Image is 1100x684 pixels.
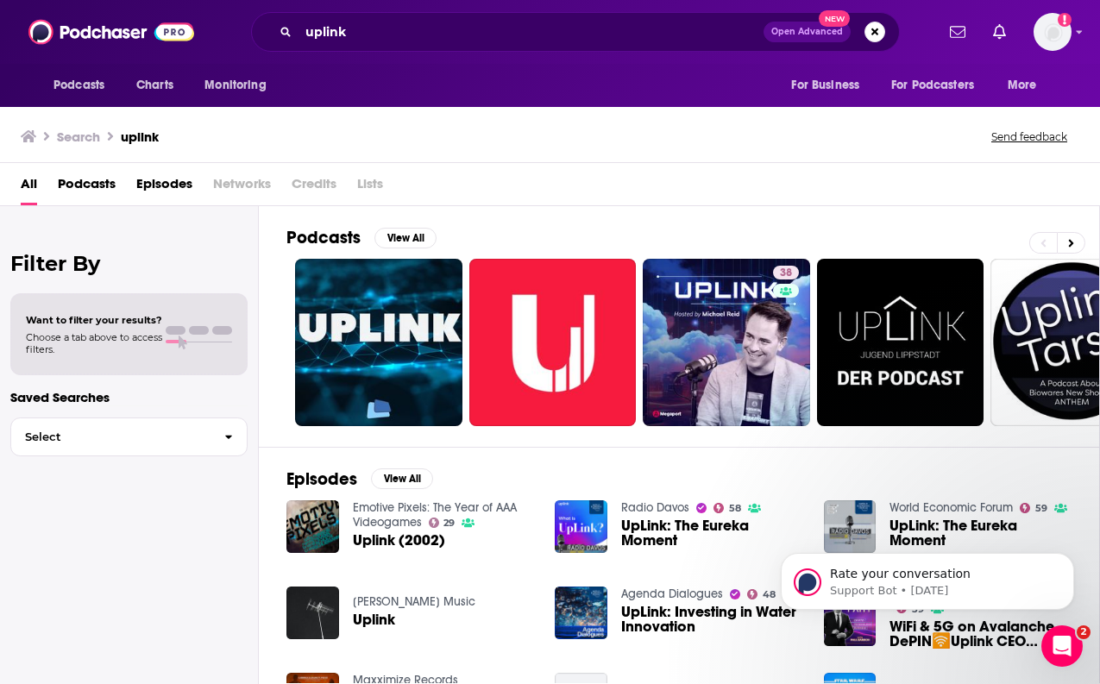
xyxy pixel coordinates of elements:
a: 48 [747,589,776,599]
a: 58 [713,503,741,513]
a: Radio Davos [621,500,689,515]
a: Uplink [353,612,395,627]
img: User Profile [1034,13,1072,51]
iframe: Intercom notifications message [755,517,1100,637]
span: Monitoring [204,73,266,97]
a: 29 [429,518,456,528]
p: Saved Searches [10,389,248,405]
span: 59 [1035,505,1047,512]
span: Want to filter your results? [26,314,162,326]
span: More [1008,73,1037,97]
button: Show profile menu [1034,13,1072,51]
span: Choose a tab above to access filters. [26,331,162,355]
a: Charts [125,69,184,102]
a: Show notifications dropdown [986,17,1013,47]
img: UpLink: Investing in Water Innovation [555,587,607,639]
button: View All [374,228,437,248]
span: Networks [213,170,271,205]
img: UpLink: The Eureka Moment [555,500,607,553]
img: Podchaser - Follow, Share and Rate Podcasts [28,16,194,48]
button: Open AdvancedNew [764,22,851,42]
span: Open Advanced [771,28,843,36]
button: open menu [41,69,127,102]
a: Agenda Dialogues [621,587,723,601]
span: Logged in as systemsteam [1034,13,1072,51]
input: Search podcasts, credits, & more... [299,18,764,46]
a: PodcastsView All [286,227,437,248]
h3: uplink [121,129,159,145]
span: 2 [1077,625,1091,639]
a: Schwartz Music [353,594,475,609]
h3: Search [57,129,100,145]
h2: Filter By [10,251,248,276]
span: 38 [780,265,792,282]
svg: Add a profile image [1058,13,1072,27]
span: New [819,10,850,27]
button: open menu [779,69,881,102]
div: Search podcasts, credits, & more... [251,12,900,52]
a: 38 [643,259,810,426]
span: Lists [357,170,383,205]
button: open menu [996,69,1059,102]
button: Send feedback [986,129,1072,144]
button: View All [371,468,433,489]
a: All [21,170,37,205]
img: UpLink: The Eureka Moment [824,500,877,553]
button: Select [10,417,248,456]
a: Uplink (2002) [353,533,445,548]
a: World Economic Forum [889,500,1013,515]
a: Podcasts [58,170,116,205]
h2: Podcasts [286,227,361,248]
a: Emotive Pixels: The Year of AAA Videogames [353,500,517,530]
span: 29 [443,519,455,527]
a: UpLink: Investing in Water Innovation [621,605,803,634]
span: Credits [292,170,336,205]
a: Episodes [136,170,192,205]
span: Podcasts [53,73,104,97]
a: 38 [773,266,799,279]
iframe: Intercom live chat [1041,625,1083,667]
span: For Podcasters [891,73,974,97]
img: Uplink (2002) [286,500,339,553]
a: UpLink: The Eureka Moment [621,518,803,548]
span: Charts [136,73,173,97]
a: 59 [1020,503,1047,513]
button: open menu [192,69,288,102]
h2: Episodes [286,468,357,490]
img: Uplink [286,587,339,639]
span: For Business [791,73,859,97]
span: Select [11,431,211,442]
a: EpisodesView All [286,468,433,490]
a: Show notifications dropdown [943,17,972,47]
button: open menu [880,69,999,102]
span: 58 [729,505,741,512]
